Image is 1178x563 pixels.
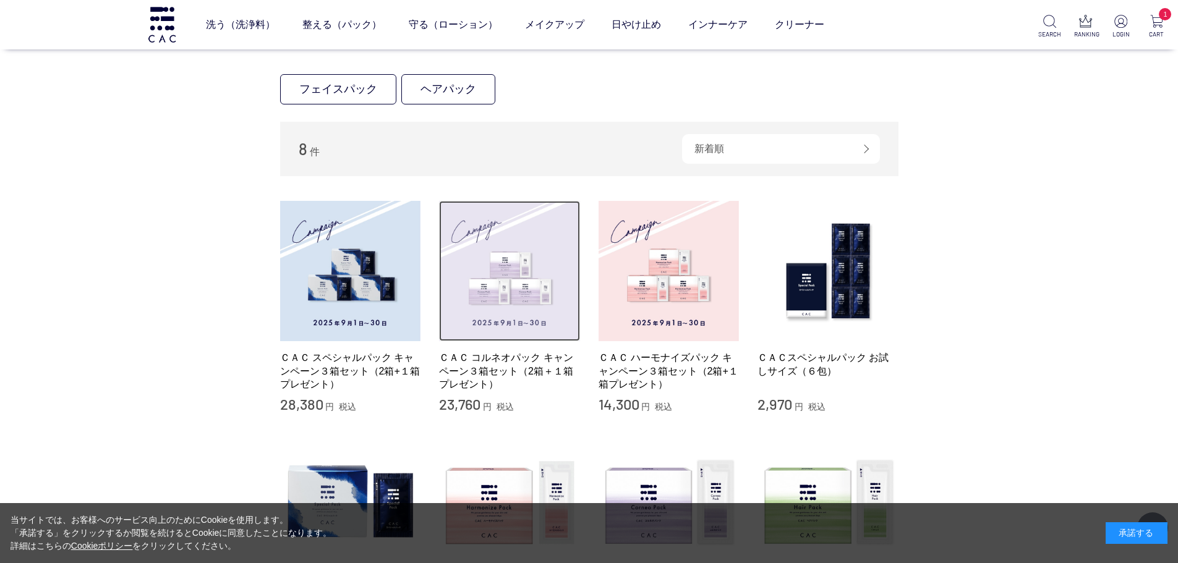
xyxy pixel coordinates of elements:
div: 新着順 [682,134,880,164]
p: SEARCH [1038,30,1061,39]
span: 1 [1159,8,1171,20]
span: 2,970 [758,395,792,413]
img: ＣＡＣ ハーモナイズパック キャンペーン３箱セット（2箱+１箱プレゼント） [599,201,740,342]
a: RANKING [1074,15,1097,39]
div: 承諾する [1106,522,1167,544]
img: ＣＡＣ コルネオパック キャンペーン３箱セット（2箱＋１箱プレゼント） [439,201,580,342]
a: ＣＡＣ スペシャルパック キャンペーン３箱セット（2箱+１箱プレゼント） [280,351,421,391]
img: ＣＡＣ スペシャルパック キャンペーン３箱セット（2箱+１箱プレゼント） [280,201,421,342]
a: フェイスパック [280,74,396,104]
a: ＣＡＣ ハーモナイズパック キャンペーン３箱セット（2箱+１箱プレゼント） [599,351,740,391]
span: 28,380 [280,395,323,413]
a: インナーケア [688,7,748,42]
a: Cookieポリシー [71,541,133,551]
a: 1 CART [1145,15,1168,39]
span: 円 [325,402,334,412]
p: CART [1145,30,1168,39]
img: ＣＡＣスペシャルパック お試しサイズ（６包） [758,201,898,342]
span: 8 [299,139,307,158]
a: 整える（パック） [302,7,382,42]
span: 税込 [339,402,356,412]
span: 税込 [808,402,826,412]
span: 14,300 [599,395,639,413]
span: 円 [483,402,492,412]
p: LOGIN [1109,30,1132,39]
a: クリーナー [775,7,824,42]
span: 円 [641,402,650,412]
p: RANKING [1074,30,1097,39]
a: 日やけ止め [612,7,661,42]
a: ＣＡＣ コルネオパック キャンペーン３箱セット（2箱＋１箱プレゼント） [439,351,580,391]
span: 税込 [655,402,672,412]
span: 件 [310,146,320,157]
span: 23,760 [439,395,480,413]
span: 円 [795,402,803,412]
a: ヘアパック [401,74,495,104]
a: 守る（ローション） [409,7,498,42]
span: 税込 [497,402,514,412]
a: 洗う（洗浄料） [206,7,275,42]
div: 当サイトでは、お客様へのサービス向上のためにCookieを使用します。 「承諾する」をクリックするか閲覧を続けるとCookieに同意したことになります。 詳細はこちらの をクリックしてください。 [11,514,332,552]
a: SEARCH [1038,15,1061,39]
img: logo [147,7,177,42]
a: メイクアップ [525,7,584,42]
a: ＣＡＣスペシャルパック お試しサイズ（６包） [758,351,898,378]
a: LOGIN [1109,15,1132,39]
